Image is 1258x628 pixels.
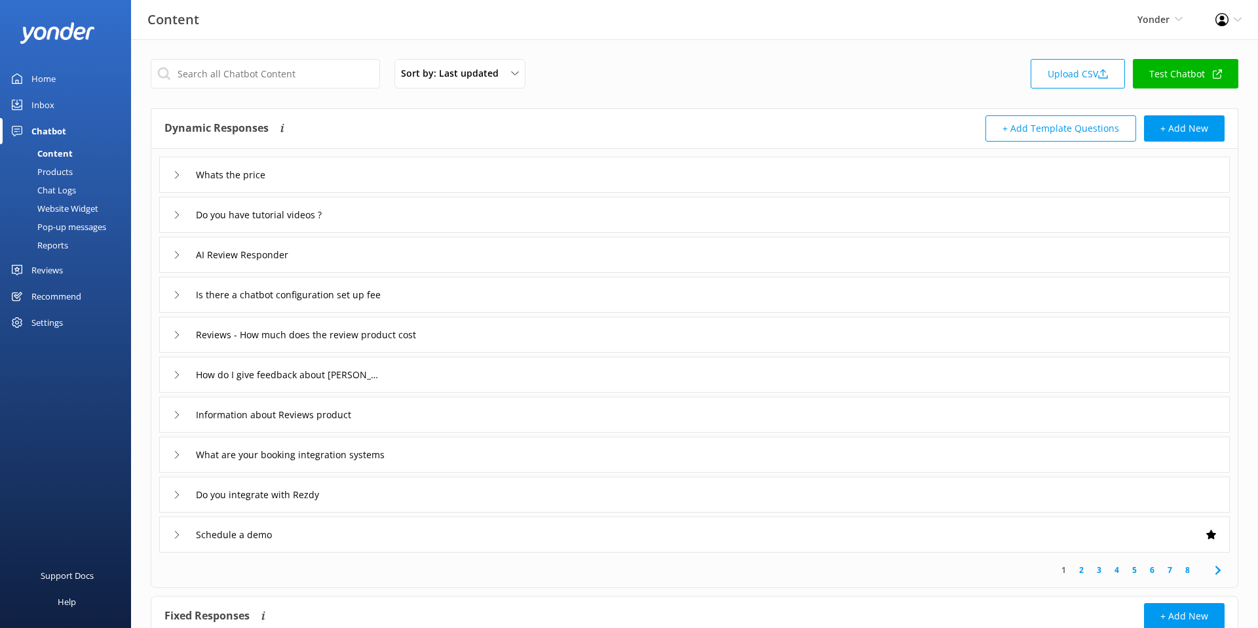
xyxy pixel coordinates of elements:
[1073,564,1090,576] a: 2
[985,115,1136,142] button: + Add Template Questions
[31,257,63,283] div: Reviews
[58,589,76,615] div: Help
[147,9,199,30] h3: Content
[8,181,131,199] a: Chat Logs
[41,562,94,589] div: Support Docs
[1143,564,1161,576] a: 6
[1108,564,1126,576] a: 4
[1133,59,1238,88] a: Test Chatbot
[8,218,106,236] div: Pop-up messages
[8,144,73,163] div: Content
[8,181,76,199] div: Chat Logs
[8,163,73,181] div: Products
[8,199,98,218] div: Website Widget
[31,92,54,118] div: Inbox
[1137,13,1170,26] span: Yonder
[164,115,269,142] h4: Dynamic Responses
[8,236,68,254] div: Reports
[1161,564,1179,576] a: 7
[8,163,131,181] a: Products
[1126,564,1143,576] a: 5
[31,283,81,309] div: Recommend
[1179,564,1196,576] a: 8
[8,144,131,163] a: Content
[1144,115,1225,142] button: + Add New
[1055,564,1073,576] a: 1
[151,59,380,88] input: Search all Chatbot Content
[401,66,506,81] span: Sort by: Last updated
[20,22,95,44] img: yonder-white-logo.png
[31,309,63,336] div: Settings
[31,118,66,144] div: Chatbot
[31,66,56,92] div: Home
[1031,59,1125,88] a: Upload CSV
[8,199,131,218] a: Website Widget
[8,236,131,254] a: Reports
[1090,564,1108,576] a: 3
[8,218,131,236] a: Pop-up messages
